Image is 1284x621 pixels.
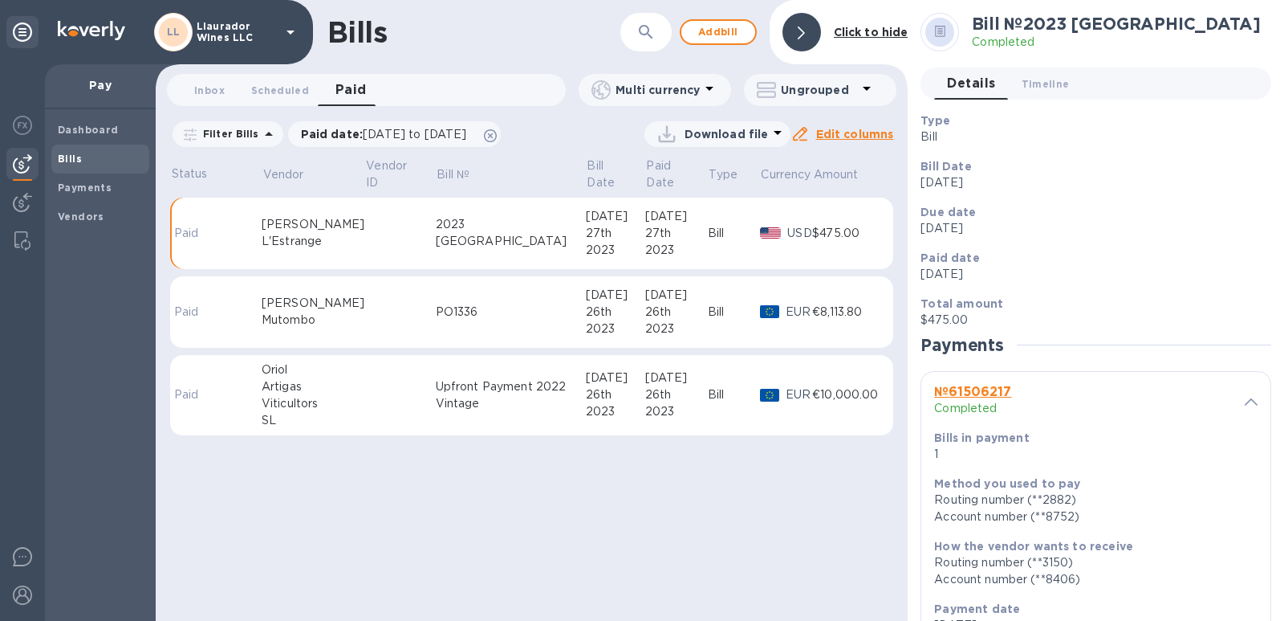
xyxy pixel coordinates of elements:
[586,225,645,242] div: 27th
[436,216,586,250] div: 2023 [GEOGRAPHIC_DATA]
[645,304,708,321] div: 26th
[812,386,880,403] div: €10,000.00
[586,321,645,337] div: 2023
[197,21,277,43] p: Llaurador Wines LLC
[814,166,859,183] p: Amount
[645,386,708,403] div: 26th
[58,21,125,40] img: Logo
[366,157,413,191] p: Vendor ID
[781,82,857,98] p: Ungrouped
[616,82,700,98] p: Multi currency
[262,395,365,412] div: Viticultors
[645,287,708,304] div: [DATE]
[646,157,685,191] p: Paid Date
[58,124,119,136] b: Dashboard
[586,370,645,386] div: [DATE]
[262,362,365,378] div: Oriol
[586,208,645,225] div: [DATE]
[437,166,490,183] span: Bill №
[262,312,365,329] div: Mutombo
[6,16,39,48] div: Unpin categories
[685,126,769,142] p: Download file
[761,166,811,183] p: Currency
[645,370,708,386] div: [DATE]
[58,77,143,93] p: Pay
[934,554,1245,571] div: Routing number (**3150)
[934,446,1141,463] p: 1
[972,34,1260,51] p: Completed
[586,403,645,420] div: 2023
[587,157,623,191] p: Bill Date
[816,128,894,141] u: Edit columns
[812,304,880,321] div: €8,113.80
[934,400,1079,417] p: Completed
[934,431,1029,444] b: Bills in payment
[587,157,644,191] span: Bill Date
[167,26,181,38] b: LL
[934,384,1011,399] b: № 61506217
[174,304,205,321] p: Paid
[708,386,760,403] div: Bill
[972,14,1260,34] h2: Bill № 2023 [GEOGRAPHIC_DATA]
[709,166,758,183] span: Type
[645,242,708,259] div: 2023
[786,386,812,403] p: EUR
[263,166,325,183] span: Vendor
[262,233,365,250] div: L'Estrange
[920,129,1258,145] p: Bill
[13,116,32,135] img: Foreign exchange
[645,321,708,337] div: 2023
[920,114,950,127] b: Type
[920,251,979,264] b: Paid date
[920,297,1003,310] b: Total amount
[786,304,812,321] p: EUR
[694,22,742,42] span: Add bill
[262,412,365,429] div: SL
[646,157,706,191] span: Paid Date
[934,571,1245,588] div: Account number (**8406)
[327,15,387,49] h1: Bills
[174,386,205,403] p: Paid
[301,126,475,142] p: Paid date :
[947,72,995,95] span: Details
[934,509,1245,525] div: Account number (**8752)
[934,603,1020,615] b: Payment date
[920,174,1258,191] p: [DATE]
[708,304,760,321] div: Bill
[363,128,466,141] span: [DATE] to [DATE]
[58,182,112,194] b: Payments
[586,304,645,321] div: 26th
[934,492,1245,509] div: Routing number (**2882)
[586,386,645,403] div: 26th
[197,127,259,141] p: Filter Bills
[1022,76,1070,92] span: Timeline
[812,225,880,242] div: $475.00
[172,165,208,182] p: Status
[834,26,908,39] b: Click to hide
[437,166,469,183] p: Bill №
[680,19,757,45] button: Addbill
[645,403,708,420] div: 2023
[288,121,502,147] div: Paid date:[DATE] to [DATE]
[366,157,434,191] span: Vendor ID
[194,82,225,99] span: Inbox
[920,220,1258,237] p: [DATE]
[645,225,708,242] div: 27th
[335,79,367,101] span: Paid
[436,304,586,321] div: PO1336
[262,378,365,395] div: Artigas
[920,335,1004,355] h2: Payments
[251,82,309,99] span: Scheduled
[787,225,812,242] p: USD
[934,477,1080,490] b: Method you used to pay
[920,266,1258,283] p: [DATE]
[586,242,645,259] div: 2023
[920,312,1258,329] p: $475.00
[262,216,365,233] div: [PERSON_NAME]
[263,166,304,183] p: Vendor
[645,208,708,225] div: [DATE]
[174,225,205,242] p: Paid
[920,206,976,219] b: Due date
[709,166,737,183] p: Type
